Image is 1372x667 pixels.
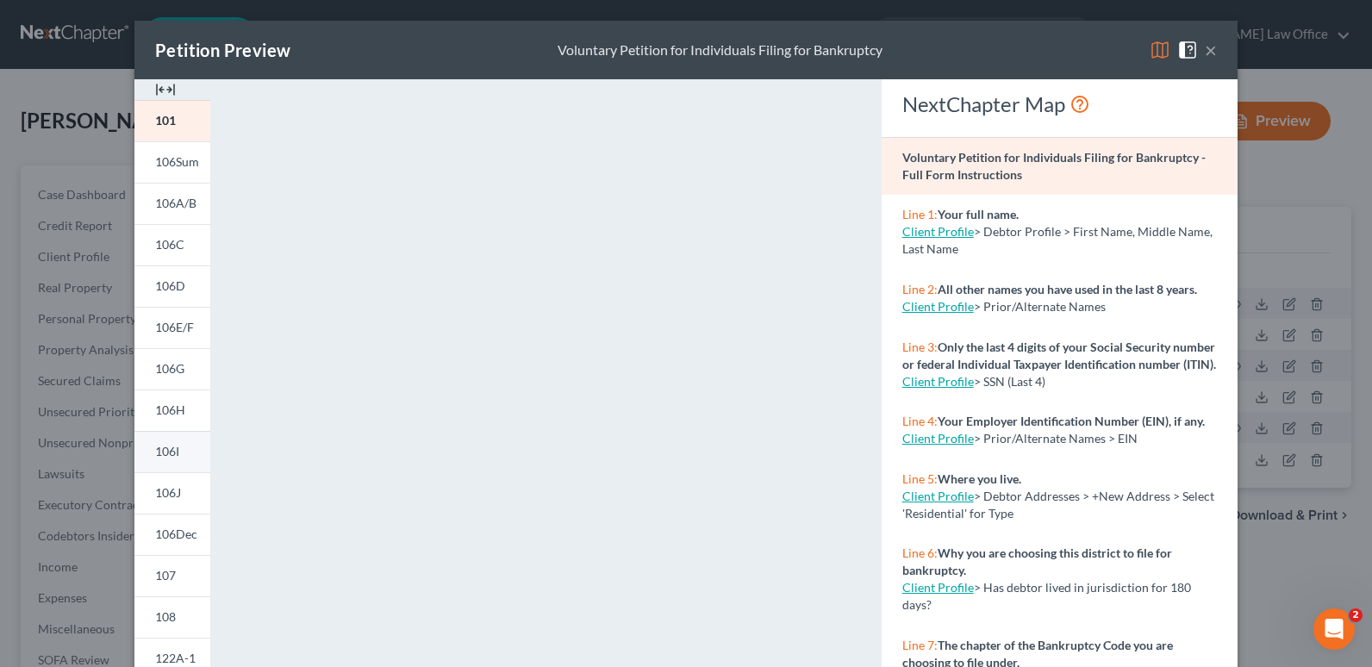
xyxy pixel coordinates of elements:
[902,374,974,389] a: Client Profile
[974,374,1045,389] span: > SSN (Last 4)
[902,431,974,446] a: Client Profile
[902,489,1214,521] span: > Debtor Addresses > +New Address > Select 'Residential' for Type
[155,361,184,376] span: 106G
[155,79,176,100] img: expand-e0f6d898513216a626fdd78e52531dac95497ffd26381d4c15ee2fc46db09dca.svg
[902,545,1172,577] strong: Why you are choosing this district to file for bankruptcy.
[155,154,199,169] span: 106Sum
[902,299,974,314] a: Client Profile
[155,278,185,293] span: 106D
[1349,608,1363,622] span: 2
[134,390,210,431] a: 106H
[155,527,197,541] span: 106Dec
[134,555,210,596] a: 107
[134,100,210,141] a: 101
[134,265,210,307] a: 106D
[1150,40,1170,60] img: map-eea8200ae884c6f1103ae1953ef3d486a96c86aabb227e865a55264e3737af1f.svg
[155,609,176,624] span: 108
[155,196,196,210] span: 106A/B
[974,299,1106,314] span: > Prior/Alternate Names
[902,545,938,560] span: Line 6:
[155,485,181,500] span: 106J
[902,282,938,296] span: Line 2:
[134,141,210,183] a: 106Sum
[1205,40,1217,60] button: ×
[938,282,1197,296] strong: All other names you have used in the last 8 years.
[155,113,176,128] span: 101
[1177,40,1198,60] img: help-close-5ba153eb36485ed6c1ea00a893f15db1cb9b99d6cae46e1a8edb6c62d00a1a76.svg
[155,568,176,583] span: 107
[938,414,1205,428] strong: Your Employer Identification Number (EIN), if any.
[134,307,210,348] a: 106E/F
[902,224,974,239] a: Client Profile
[155,651,196,665] span: 122A-1
[902,638,938,652] span: Line 7:
[558,41,882,60] div: Voluntary Petition for Individuals Filing for Bankruptcy
[134,431,210,472] a: 106I
[134,472,210,514] a: 106J
[902,90,1217,118] div: NextChapter Map
[155,444,179,458] span: 106I
[1313,608,1355,650] iframe: Intercom live chat
[974,431,1138,446] span: > Prior/Alternate Names > EIN
[155,237,184,252] span: 106C
[902,340,1216,371] strong: Only the last 4 digits of your Social Security number or federal Individual Taxpayer Identificati...
[902,580,1191,612] span: > Has debtor lived in jurisdiction for 180 days?
[134,514,210,555] a: 106Dec
[155,38,290,62] div: Petition Preview
[938,207,1019,221] strong: Your full name.
[902,207,938,221] span: Line 1:
[902,489,974,503] a: Client Profile
[155,320,194,334] span: 106E/F
[902,580,974,595] a: Client Profile
[902,150,1206,182] strong: Voluntary Petition for Individuals Filing for Bankruptcy - Full Form Instructions
[155,402,185,417] span: 106H
[134,224,210,265] a: 106C
[902,224,1213,256] span: > Debtor Profile > First Name, Middle Name, Last Name
[134,183,210,224] a: 106A/B
[938,471,1021,486] strong: Where you live.
[902,340,938,354] span: Line 3:
[134,348,210,390] a: 106G
[134,596,210,638] a: 108
[902,471,938,486] span: Line 5:
[902,414,938,428] span: Line 4:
